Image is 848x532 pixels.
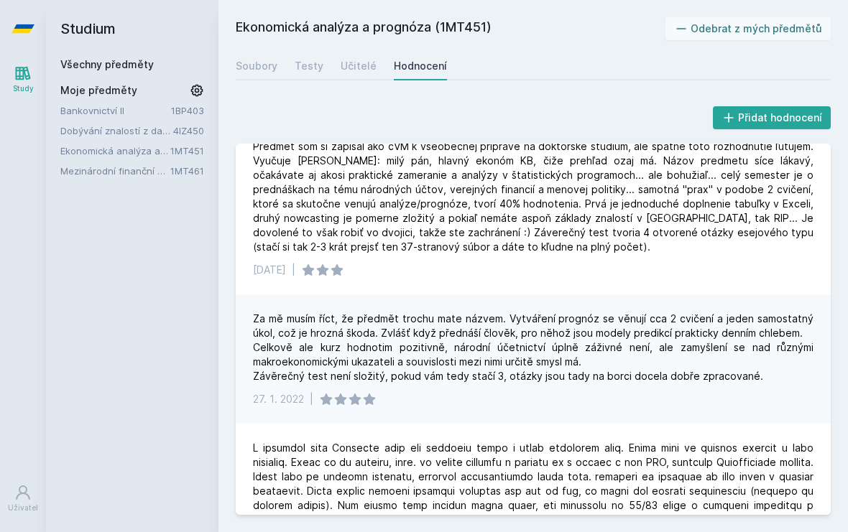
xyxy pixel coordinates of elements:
a: 1BP403 [171,105,204,116]
a: Uživatel [3,477,43,521]
div: Uživatel [8,503,38,513]
a: Bankovnictví II [60,103,171,118]
button: Přidat hodnocení [713,106,831,129]
a: 4IZ450 [173,125,204,136]
div: Učitelé [341,59,377,73]
a: Učitelé [341,52,377,80]
a: Hodnocení [394,52,447,80]
div: [DATE] [253,263,286,277]
a: Testy [295,52,323,80]
div: | [310,392,313,406]
div: Soubory [236,59,277,73]
a: Dobývání znalostí z databází [60,123,173,138]
div: 27. 1. 2022 [253,392,304,406]
div: Study [13,83,34,94]
span: Moje předměty [60,83,137,98]
a: Soubory [236,52,277,80]
a: 1MT451 [170,145,204,157]
a: Study [3,57,43,101]
div: Za mě musím říct, že předmět trochu mate názvem. Vytváření prognóz se věnují cca 2 cvičení a jede... [253,312,814,383]
a: Ekonomická analýza a prognóza [60,144,170,158]
div: Predmet som si zapísal ako cVM k všeobecnej príprave na doktorské štúdium, ale spätne toto rozhod... [253,139,814,254]
a: 1MT461 [170,165,204,177]
div: | [292,263,295,277]
div: Testy [295,59,323,73]
button: Odebrat z mých předmětů [665,17,831,40]
h2: Ekonomická analýza a prognóza (1MT451) [236,17,665,40]
a: Všechny předměty [60,58,154,70]
a: Mezinárodní finanční management [60,164,170,178]
div: Hodnocení [394,59,447,73]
